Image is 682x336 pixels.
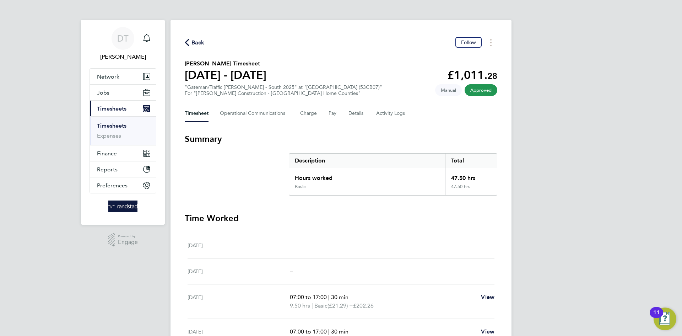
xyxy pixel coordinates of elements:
a: Timesheets [97,122,126,129]
a: Expenses [97,132,121,139]
button: Network [90,69,156,84]
span: – [290,268,293,274]
span: | [328,294,330,300]
button: Details [348,105,365,122]
div: 47.50 hrs [445,184,497,195]
span: Reports [97,166,118,173]
span: Back [191,38,205,47]
div: 11 [653,313,660,322]
span: – [290,242,293,249]
button: Jobs [90,85,156,100]
button: Timesheets [90,101,156,116]
span: 07:00 to 17:00 [290,328,327,335]
button: Activity Logs [376,105,406,122]
span: This timesheet was manually created. [435,84,462,96]
span: 30 min [331,294,348,300]
div: [DATE] [188,267,290,276]
a: Powered byEngage [108,233,138,247]
button: Pay [329,105,337,122]
div: Timesheets [90,116,156,145]
button: Preferences [90,177,156,193]
a: View [481,293,494,302]
span: Preferences [97,182,128,189]
a: View [481,327,494,336]
h3: Summary [185,133,497,145]
button: Timesheet [185,105,209,122]
div: Basic [295,184,305,190]
span: (£21.29) = [328,302,353,309]
button: Finance [90,145,156,161]
span: Follow [461,39,476,46]
span: This timesheet has been approved. [465,84,497,96]
div: [DATE] [188,241,290,250]
div: Description [289,154,445,168]
span: View [481,328,494,335]
h2: [PERSON_NAME] Timesheet [185,59,266,68]
img: randstad-logo-retina.png [108,201,138,212]
a: Go to home page [90,201,156,212]
span: Daniel Tisseyre [90,53,156,61]
button: Follow [455,37,482,48]
div: "Gateman/Traffic [PERSON_NAME] - South 2025" at "[GEOGRAPHIC_DATA] (53CB07)" [185,84,382,96]
span: Finance [97,150,117,157]
span: Engage [118,239,138,245]
div: Summary [289,153,497,196]
app-decimal: £1,011. [447,68,497,82]
button: Back [185,38,205,47]
div: For "[PERSON_NAME] Construction - [GEOGRAPHIC_DATA] Home Counties" [185,90,382,96]
h3: Time Worked [185,213,497,224]
a: DT[PERSON_NAME] [90,27,156,61]
span: 30 min [331,328,348,335]
nav: Main navigation [81,20,165,225]
button: Operational Communications [220,105,289,122]
h1: [DATE] - [DATE] [185,68,266,82]
div: 47.50 hrs [445,168,497,184]
span: DT [117,34,129,43]
span: 07:00 to 17:00 [290,294,327,300]
span: | [312,302,313,309]
span: | [328,328,330,335]
div: Total [445,154,497,168]
span: Powered by [118,233,138,239]
div: Hours worked [289,168,445,184]
button: Reports [90,161,156,177]
button: Timesheets Menu [485,37,497,48]
span: 28 [487,71,497,81]
span: Network [97,73,119,80]
span: 9.50 hrs [290,302,310,309]
span: View [481,294,494,300]
div: [DATE] [188,293,290,310]
span: Timesheets [97,105,126,112]
button: Open Resource Center, 11 new notifications [654,308,676,330]
span: £202.26 [353,302,374,309]
button: Charge [300,105,317,122]
span: Basic [314,302,328,310]
span: Jobs [97,89,109,96]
